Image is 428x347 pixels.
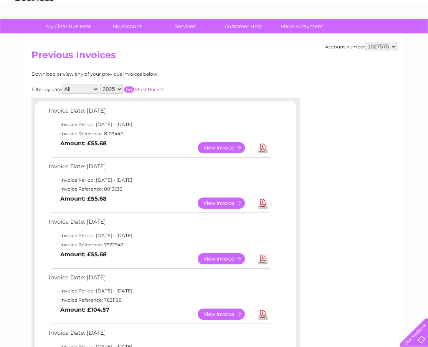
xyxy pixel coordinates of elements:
td: Invoice Date: [DATE] [47,217,271,231]
td: Invoice Date: [DATE] [47,328,271,342]
a: View [198,198,254,209]
a: Log out [403,33,421,38]
a: Most Recent [135,86,164,92]
td: Invoice Reference: 8103440 [47,129,271,138]
td: Invoice Period: [DATE] - [DATE] [47,286,271,296]
a: My Clear Business [37,19,100,33]
b: Amount: £55.68 [60,251,107,258]
td: Invoice Period: [DATE] - [DATE] [47,120,271,129]
td: Invoice Period: [DATE] - [DATE] [47,231,271,240]
a: View [198,142,254,153]
a: View [198,253,254,264]
a: Customer Help [212,19,275,33]
a: Download [258,253,268,264]
a: Contact [377,33,396,38]
a: Make A Payment [270,19,334,33]
td: Invoice Date: [DATE] [47,272,271,287]
h2: Previous Invoices [31,50,397,64]
a: Download [258,198,268,209]
td: Invoice Reference: 7831188 [47,296,271,305]
b: Amount: £55.68 [60,195,107,202]
td: Invoice Reference: 7922942 [47,240,271,249]
div: Download or view any of your previous invoices below. [31,71,233,77]
a: Download [258,309,268,320]
a: Energy [312,33,329,38]
b: Amount: £55.68 [60,140,107,147]
a: My Account [95,19,159,33]
td: Invoice Period: [DATE] - [DATE] [47,176,271,185]
a: View [198,309,254,320]
img: logo.png [15,20,54,43]
a: Download [258,142,268,153]
div: Filter by date [31,85,233,94]
td: Invoice Reference: 8013633 [47,184,271,194]
b: Amount: £104.57 [60,306,109,313]
a: Services [154,19,217,33]
a: Telecoms [334,33,357,38]
div: Account number [325,42,397,51]
div: Clear Business is a trading name of Verastar Limited (registered in [GEOGRAPHIC_DATA] No. 3667643... [33,4,396,37]
a: Blog [361,33,372,38]
td: Invoice Date: [DATE] [47,161,271,176]
a: 0333 014 3131 [283,4,336,13]
td: Invoice Date: [DATE] [47,106,271,120]
a: Water [293,33,307,38]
